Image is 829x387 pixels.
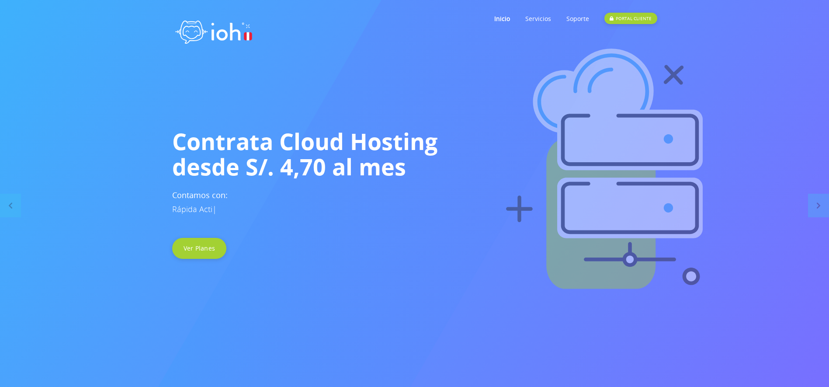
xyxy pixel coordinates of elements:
h1: Contrata Cloud Hosting desde S/. 4,70 al mes [172,129,657,179]
a: Servicios [525,1,551,36]
a: Inicio [494,1,510,36]
a: Ver Planes [172,238,227,259]
span: Rápida Acti [172,204,212,214]
img: logo ioh [172,11,255,50]
h3: Contamos con: [172,188,657,216]
span: | [212,204,217,214]
div: PORTAL CLIENTE [604,13,657,24]
a: PORTAL CLIENTE [604,1,657,36]
a: Soporte [566,1,589,36]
